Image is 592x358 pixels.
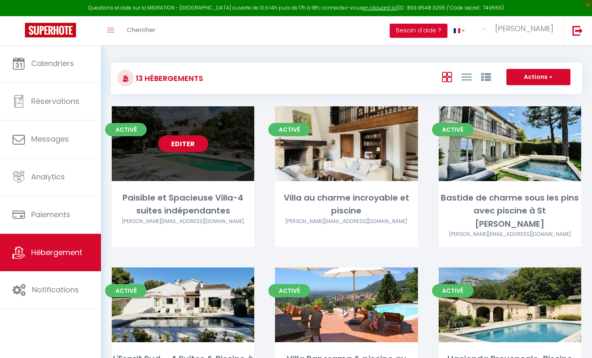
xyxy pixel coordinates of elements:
div: Bastide de charme sous les pins avec piscine à St [PERSON_NAME] [439,191,581,230]
a: Editer [485,297,535,313]
button: Besoin d'aide ? [390,24,447,38]
div: Airbnb [439,230,581,238]
div: Airbnb [275,218,418,226]
a: Editer [322,135,371,152]
h3: 13 Hébergements [134,69,203,88]
span: Analytics [31,172,65,182]
div: Paisible et Spacieuse Villa-4 suites indépendantes [112,191,254,218]
span: Activé [105,284,147,297]
span: Notifications [32,284,79,295]
a: ... [PERSON_NAME] [471,16,564,45]
a: Editer [485,135,535,152]
span: Paiements [31,209,70,220]
span: Réservations [31,96,79,106]
span: Activé [268,284,310,297]
div: Airbnb [112,218,254,226]
a: Editer [322,297,371,313]
div: Villa au charme incroyable et piscine [275,191,418,218]
img: ... [477,25,490,33]
img: Super Booking [25,23,76,37]
img: logout [572,25,583,36]
span: Chercher [127,25,155,34]
a: Vue en Liste [462,70,472,83]
button: Actions [506,69,570,86]
span: Messages [31,134,69,144]
span: Activé [432,123,474,136]
span: [PERSON_NAME] [495,23,553,34]
span: Activé [268,123,310,136]
a: Vue par Groupe [481,70,491,83]
a: en cliquant ici [362,4,397,11]
a: Editer [158,135,208,152]
button: Open LiveChat chat widget [7,3,32,28]
a: Editer [158,297,208,313]
span: Hébergement [31,247,82,257]
span: Activé [105,123,147,136]
span: Calendriers [31,58,74,69]
a: Chercher [120,16,162,45]
span: Activé [432,284,474,297]
a: Vue en Box [442,70,452,83]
